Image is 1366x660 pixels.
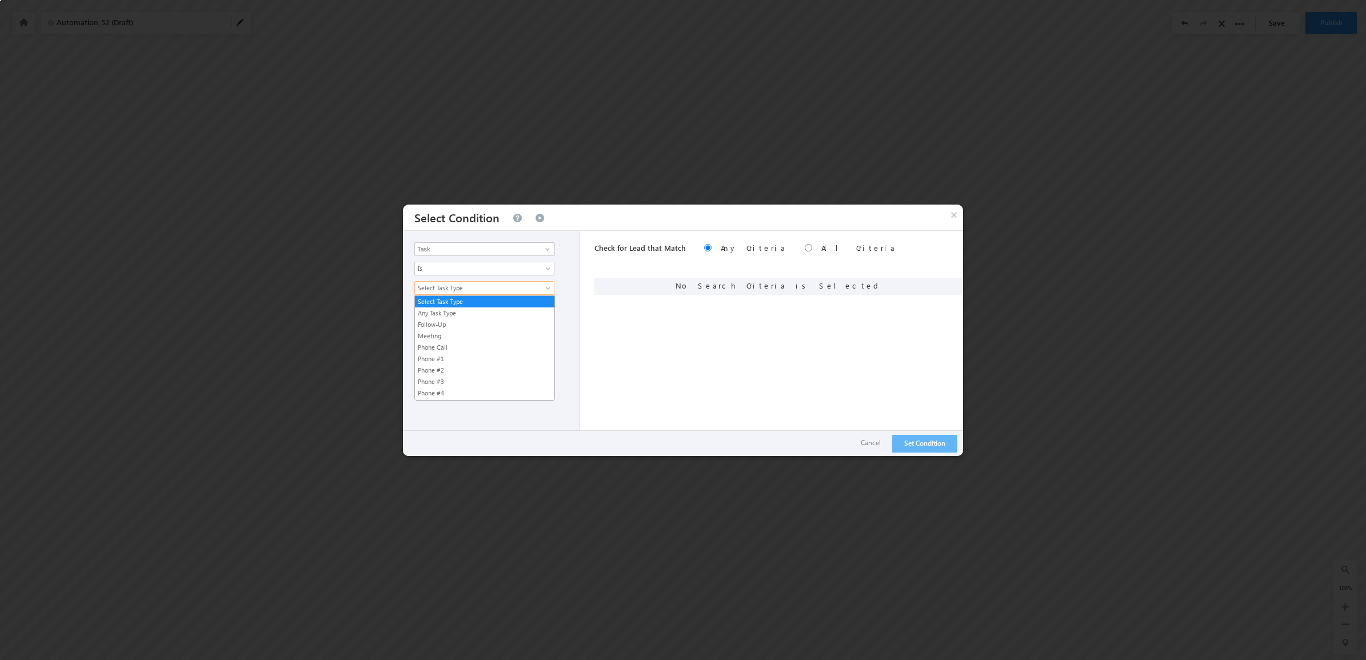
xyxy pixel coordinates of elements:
[594,278,963,295] div: No Search Criteria is Selected
[414,205,500,230] h3: Select Condition
[594,243,686,253] span: Check for Lead that Match
[414,281,554,295] a: Select Task Type
[415,365,554,375] a: Phone #2
[721,243,786,253] label: Any Criteria
[821,243,896,253] label: All Criteria
[849,435,892,451] button: Cancel
[892,435,957,453] button: Set Condition
[414,295,555,401] ul: Select Task Type
[415,354,554,364] a: Phone #1
[415,399,554,410] a: Phone #5
[415,388,554,398] a: Phone #4
[415,331,554,341] a: Meeting
[945,205,963,225] button: ×
[414,242,555,256] input: Type to Search
[415,377,554,387] a: Phone #3
[415,297,554,307] a: Select Task Type
[415,308,554,318] a: Any Task Type
[415,283,539,293] span: Select Task Type
[539,243,553,255] a: Show All Items
[414,262,554,275] a: Is
[415,342,554,353] a: Phone Call
[415,263,539,274] span: Is
[415,319,554,330] a: Follow-Up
